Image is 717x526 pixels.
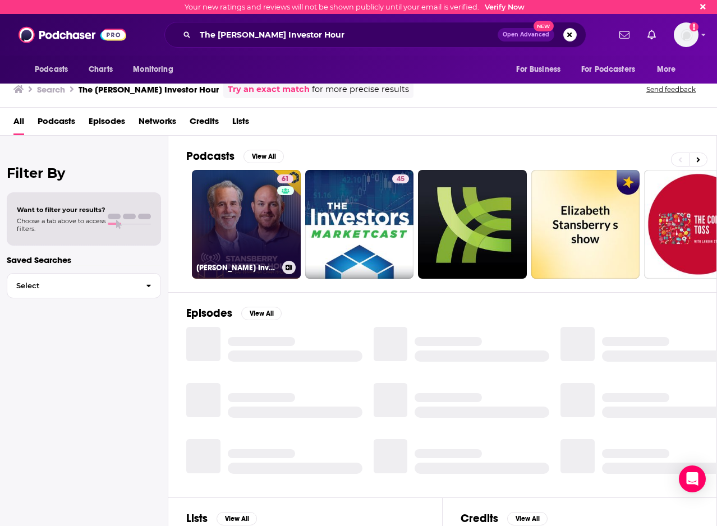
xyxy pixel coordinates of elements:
button: open menu [574,59,651,80]
p: Saved Searches [7,255,161,265]
button: View All [241,307,282,320]
span: New [534,21,554,31]
span: Podcasts [35,62,68,77]
a: Credits [190,112,219,135]
button: open menu [27,59,82,80]
a: Lists [232,112,249,135]
div: Search podcasts, credits, & more... [164,22,586,48]
span: For Podcasters [581,62,635,77]
h2: Filter By [7,165,161,181]
a: ListsView All [186,511,257,525]
a: Verify Now [485,3,525,11]
button: Send feedback [643,85,699,94]
div: Your new ratings and reviews will not be shown publicly until your email is verified. [185,3,525,11]
a: Episodes [89,112,125,135]
span: Select [7,282,137,289]
a: All [13,112,24,135]
h3: Search [37,84,65,95]
button: Show profile menu [674,22,698,47]
button: open menu [649,59,690,80]
a: 45 [305,170,414,279]
span: Logged in as charlottestone [674,22,698,47]
a: EpisodesView All [186,306,282,320]
a: 61[PERSON_NAME] Investor Hour [192,170,301,279]
button: View All [217,512,257,525]
a: Charts [81,59,119,80]
span: More [657,62,676,77]
a: Networks [139,112,176,135]
span: 61 [282,174,289,185]
div: Open Intercom Messenger [679,465,706,492]
span: Charts [89,62,113,77]
button: open menu [125,59,187,80]
h2: Credits [461,511,498,525]
h3: [PERSON_NAME] Investor Hour [196,263,278,273]
h2: Podcasts [186,149,235,163]
span: 45 [397,174,405,185]
svg: Email not verified [690,22,698,31]
a: 61 [277,174,293,183]
a: Show notifications dropdown [615,25,634,44]
a: 45 [392,174,409,183]
img: Podchaser - Follow, Share and Rate Podcasts [19,24,126,45]
button: open menu [508,59,574,80]
span: for more precise results [312,83,409,96]
a: Podcasts [38,112,75,135]
a: PodcastsView All [186,149,284,163]
span: Want to filter your results? [17,206,105,214]
button: View All [507,512,548,525]
a: Try an exact match [228,83,310,96]
span: Choose a tab above to access filters. [17,217,105,233]
span: Monitoring [133,62,173,77]
h2: Lists [186,511,208,525]
span: Open Advanced [503,32,549,38]
a: Show notifications dropdown [643,25,660,44]
h3: The [PERSON_NAME] Investor Hour [79,84,219,95]
a: CreditsView All [461,511,548,525]
img: User Profile [674,22,698,47]
span: For Business [516,62,560,77]
input: Search podcasts, credits, & more... [195,26,498,44]
button: Open AdvancedNew [498,28,554,41]
button: View All [243,150,284,163]
button: Select [7,273,161,298]
h2: Episodes [186,306,232,320]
